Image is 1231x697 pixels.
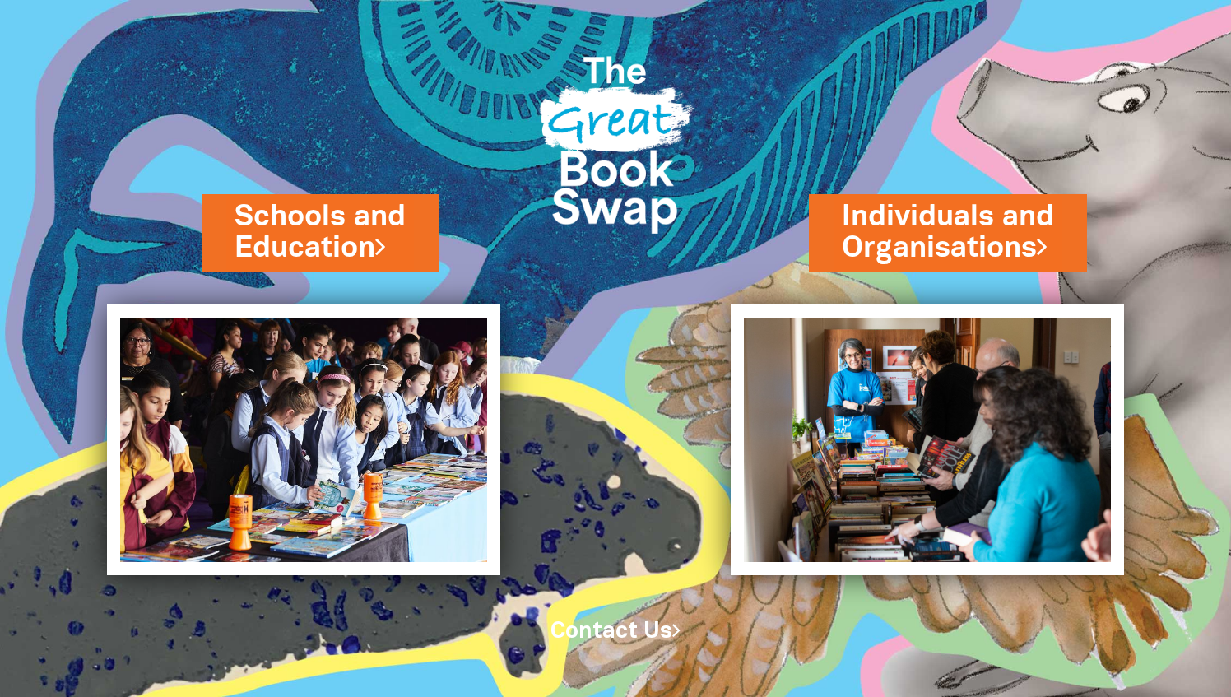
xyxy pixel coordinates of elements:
[235,197,406,268] a: Schools andEducation
[550,621,681,642] a: Contact Us
[525,20,705,259] img: Great Bookswap logo
[107,304,500,575] img: Schools and Education
[842,197,1054,268] a: Individuals andOrganisations
[731,304,1124,575] img: Individuals and Organisations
